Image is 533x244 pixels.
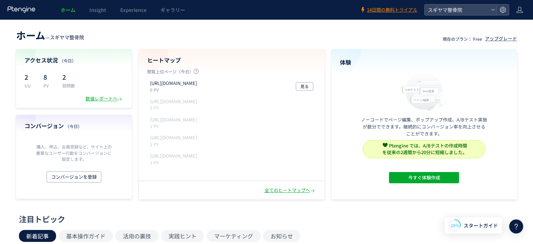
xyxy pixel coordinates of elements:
[62,83,75,88] p: 訪問数
[19,213,511,224] div: 注目トピック
[25,56,123,64] h4: アクセス状況
[34,144,114,161] p: 購入、申込、会員登録など、サイト上の重要なユーザー行動をコンバージョンに設定します。
[16,28,45,42] span: ホーム
[116,230,158,242] button: 活用の裏技
[150,98,197,105] p: http://sugiyama-seikotuin.com
[408,172,440,183] span: 今すぐ体験作成
[389,172,459,183] button: 今すぐ体験作成
[25,83,35,88] p: UU
[367,7,417,13] span: 14日間の無料トライアル
[296,82,313,91] button: 見る
[398,71,450,112] img: home_experience_onbo_jp-C5-EgdA0.svg
[150,80,197,87] p: https://sugiyama-seikotuin.com
[160,6,185,13] span: ギャラリー
[120,6,146,13] span: Experience
[59,230,113,242] button: 基本操作ガイド
[51,171,97,183] span: コンバージョンを登録
[50,34,84,41] span: スギヤマ整骨院
[59,58,76,64] span: （今日）
[464,222,498,229] span: スタートガイド
[340,58,509,66] h4: 体験
[161,230,204,242] button: 実践ヒント
[43,71,54,83] p: 8
[65,123,82,129] span: （今日）
[147,68,316,77] p: 閲覧上位ページ（今日）
[150,141,200,147] p: 1 PV
[443,36,482,42] p: 現在のプラン： Free
[207,230,260,242] button: マーケティング
[150,153,197,159] p: http://sugiyama-seikotuin.com/voicecat/kokansetutu
[485,35,517,42] div: アップグレード
[16,28,84,42] div: —
[361,116,487,137] p: ノーコードでページ編集、ポップアップ作成、A/Bテスト実施が数分でできます。継続的にコンバージョン率を向上させることができます。
[150,134,197,141] p: http://sugiyama-seikotuin.com/voice
[62,71,75,83] p: 2
[382,142,467,156] span: Ptengine では、A/Bテストの作成時間 を従来の2週間から20分に短縮しました。
[150,105,200,111] p: 5 PV
[265,187,316,194] div: 全てのヒートマップへ
[383,143,388,147] img: svg+xml,%3c
[47,171,101,183] button: コンバージョンを登録
[89,6,106,13] span: Insight
[86,95,123,102] div: 数値レポートへ
[451,222,459,228] span: 28%
[300,82,309,91] span: 見る
[25,71,35,83] p: 2
[61,6,75,13] span: ホーム
[263,230,300,242] button: お知らせ
[150,123,200,129] p: 1 PV
[360,7,417,13] a: 14日間の無料トライアル
[426,5,488,15] span: スギヤマ整骨院
[25,122,123,130] h4: コンバージョン
[150,87,200,93] p: 0 PV
[150,117,197,123] p: http://sugiyama-seikotuin.com/post-2806
[43,83,54,88] p: PV
[150,159,200,165] p: 1 PV
[147,56,316,64] h4: ヒートマップ
[19,230,56,242] button: 新着記事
